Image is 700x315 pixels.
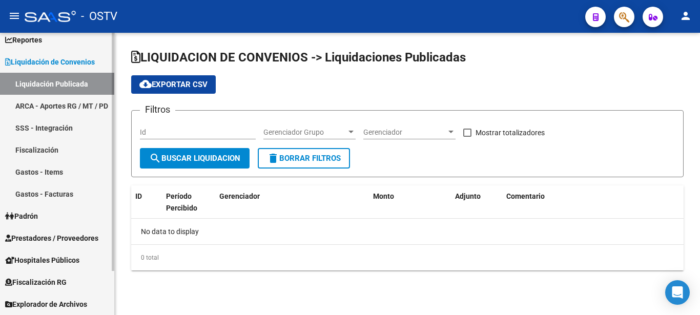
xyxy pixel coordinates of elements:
[5,211,38,222] span: Padrón
[139,78,152,90] mat-icon: cloud_download
[131,219,684,244] div: No data to display
[140,148,250,169] button: Buscar Liquidacion
[5,277,67,288] span: Fiscalización RG
[5,34,42,46] span: Reportes
[263,128,346,137] span: Gerenciador Grupo
[135,192,142,200] span: ID
[131,245,684,270] div: 0 total
[665,280,690,305] div: Open Intercom Messenger
[140,102,175,117] h3: Filtros
[267,154,341,163] span: Borrar Filtros
[5,56,95,68] span: Liquidación de Convenios
[149,154,240,163] span: Buscar Liquidacion
[363,128,446,137] span: Gerenciador
[502,185,684,230] datatable-header-cell: Comentario
[267,152,279,164] mat-icon: delete
[5,255,79,266] span: Hospitales Públicos
[451,185,502,230] datatable-header-cell: Adjunto
[506,192,545,200] span: Comentario
[162,185,200,230] datatable-header-cell: Período Percibido
[131,75,216,94] button: Exportar CSV
[8,10,20,22] mat-icon: menu
[81,5,117,28] span: - OSTV
[258,148,350,169] button: Borrar Filtros
[369,185,451,230] datatable-header-cell: Monto
[373,192,394,200] span: Monto
[166,192,197,212] span: Período Percibido
[5,299,87,310] span: Explorador de Archivos
[149,152,161,164] mat-icon: search
[680,10,692,22] mat-icon: person
[476,127,545,139] span: Mostrar totalizadores
[215,185,369,230] datatable-header-cell: Gerenciador
[5,233,98,244] span: Prestadores / Proveedores
[131,185,162,230] datatable-header-cell: ID
[131,50,466,65] span: LIQUIDACION DE CONVENIOS -> Liquidaciones Publicadas
[139,80,208,89] span: Exportar CSV
[455,192,481,200] span: Adjunto
[219,192,260,200] span: Gerenciador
